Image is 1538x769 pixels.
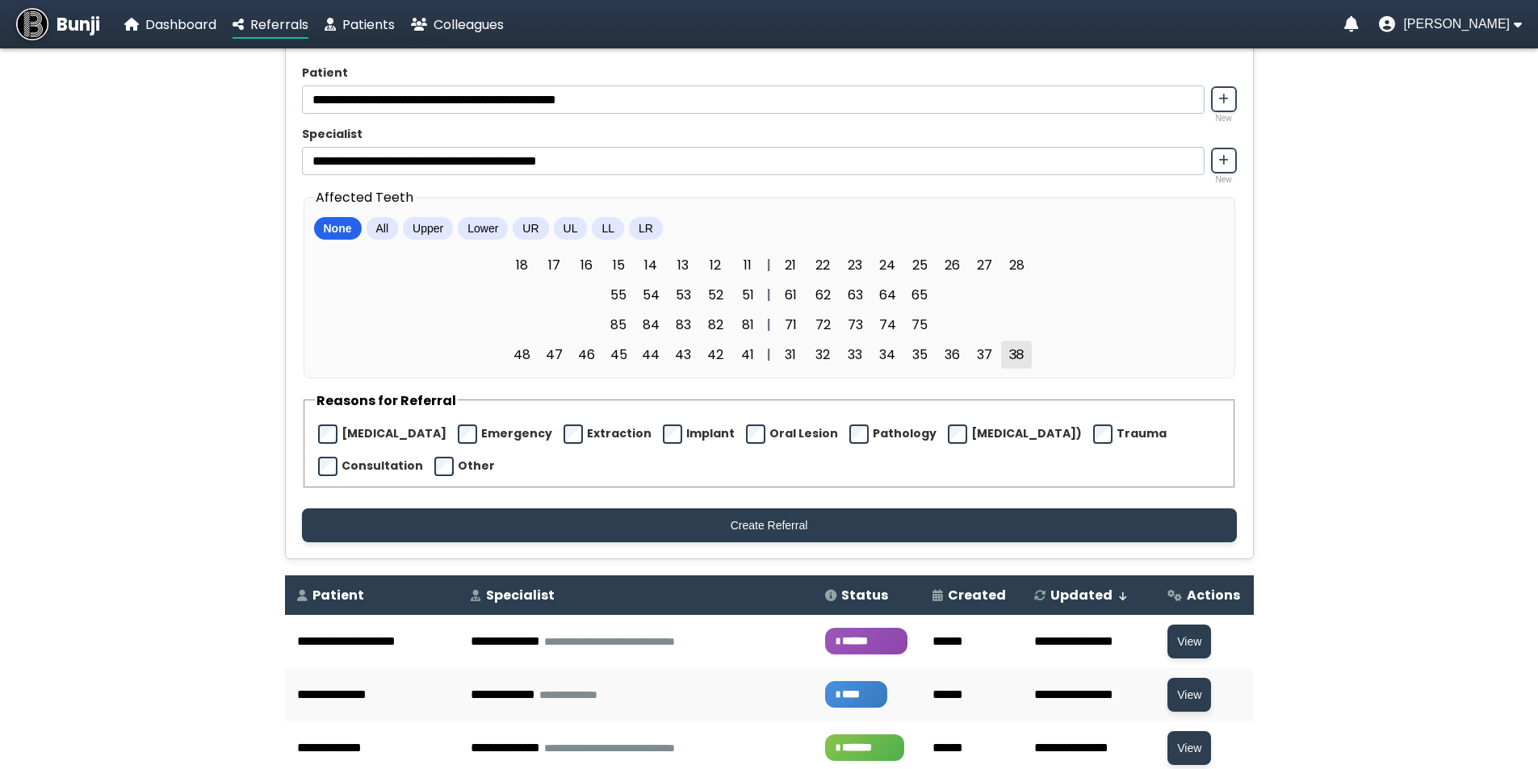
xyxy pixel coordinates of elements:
[686,425,735,442] label: Implant
[481,425,552,442] label: Emergency
[145,15,216,34] span: Dashboard
[458,217,508,240] button: Lower
[315,391,458,411] legend: Reasons for Referral
[1167,731,1211,765] button: View
[1155,575,1253,615] th: Actions
[434,15,504,34] span: Colleagues
[733,252,762,278] span: 11
[302,126,1237,143] label: Specialist
[873,282,902,308] span: 64
[636,252,665,278] span: 14
[769,425,838,442] label: Oral Lesion
[539,341,568,368] span: 47
[776,282,805,308] span: 61
[636,311,665,338] span: 84
[1379,16,1522,32] button: User menu
[776,341,805,368] span: 31
[604,282,633,308] span: 55
[970,252,999,278] span: 27
[762,255,776,275] div: |
[733,341,762,368] span: 41
[905,341,934,368] span: 35
[808,282,837,308] span: 62
[513,217,548,240] button: UR
[1001,341,1032,369] span: 38
[403,217,453,240] button: Upper
[733,311,762,338] span: 81
[572,252,601,278] span: 16
[1403,17,1510,31] span: [PERSON_NAME]
[459,575,813,615] th: Specialist
[840,311,870,338] span: 73
[1002,252,1031,278] span: 28
[905,311,934,338] span: 75
[587,425,652,442] label: Extraction
[701,282,730,308] span: 52
[668,311,698,338] span: 83
[636,341,665,368] span: 44
[920,575,1022,615] th: Created
[507,252,536,278] span: 18
[701,311,730,338] span: 82
[16,8,100,40] a: Bunji
[937,252,966,278] span: 26
[813,575,920,615] th: Status
[342,425,446,442] label: [MEDICAL_DATA]
[16,8,48,40] img: Bunji Dental Referral Management
[554,217,588,240] button: UL
[937,341,966,368] span: 36
[636,282,665,308] span: 54
[325,15,395,35] a: Patients
[873,425,937,442] label: Pathology
[873,311,902,338] span: 74
[873,252,902,278] span: 24
[701,252,730,278] span: 12
[808,311,837,338] span: 72
[762,315,776,335] div: |
[604,252,633,278] span: 15
[250,15,308,34] span: Referrals
[840,252,870,278] span: 23
[57,11,100,38] span: Bunji
[808,341,837,368] span: 32
[367,217,399,240] button: All
[905,252,934,278] span: 25
[572,341,601,368] span: 46
[1022,575,1155,615] th: Updated
[411,15,504,35] a: Colleagues
[302,65,1237,81] label: Patient
[1167,625,1211,658] button: View
[507,341,536,368] span: 48
[1344,16,1359,32] a: Notifications
[668,282,698,308] span: 53
[629,217,663,240] button: LR
[970,341,999,368] span: 37
[342,458,423,474] label: Consultation
[124,15,216,35] a: Dashboard
[233,15,308,35] a: Referrals
[840,282,870,308] span: 63
[971,425,1082,442] label: [MEDICAL_DATA])
[776,311,805,338] span: 71
[604,311,633,338] span: 85
[776,252,805,278] span: 21
[1117,425,1167,442] label: Trauma
[285,575,459,615] th: Patient
[1167,678,1211,712] button: View
[873,341,902,368] span: 34
[668,252,698,278] span: 13
[668,341,698,368] span: 43
[314,217,362,240] button: None
[762,285,776,305] div: |
[905,282,934,308] span: 65
[762,345,776,365] div: |
[808,252,837,278] span: 22
[840,341,870,368] span: 33
[539,252,568,278] span: 17
[701,341,730,368] span: 42
[342,15,395,34] span: Patients
[458,458,495,474] label: Other
[314,187,415,207] legend: Affected Teeth
[733,282,762,308] span: 51
[592,217,624,240] button: LL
